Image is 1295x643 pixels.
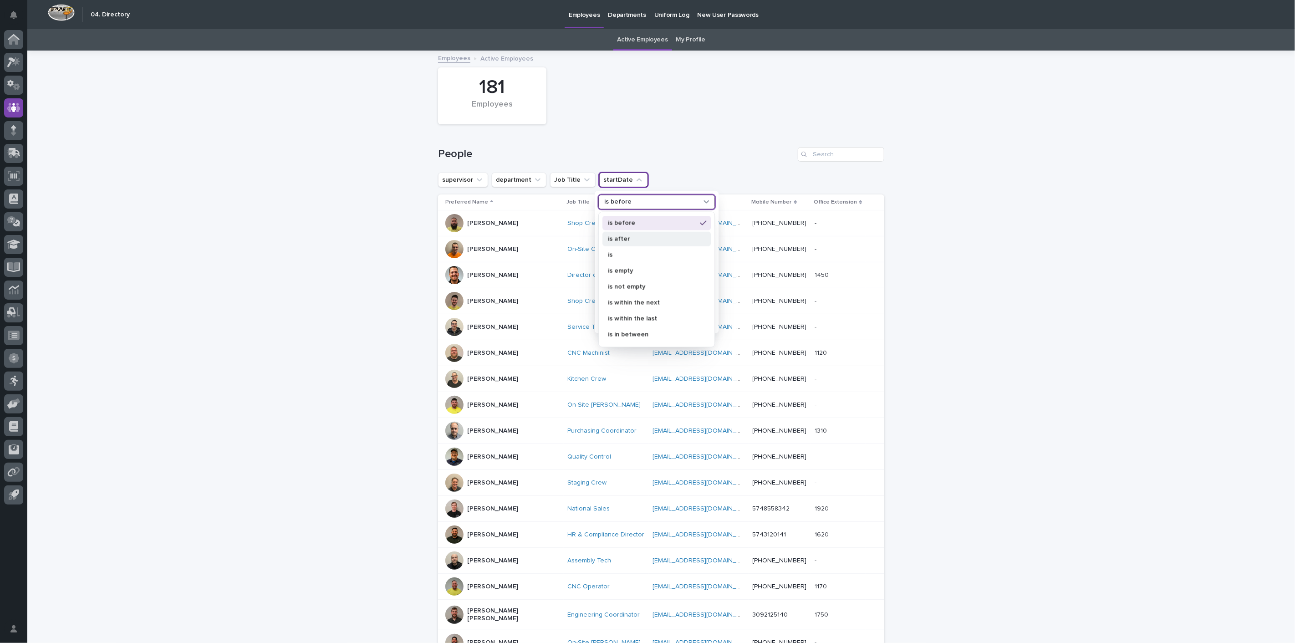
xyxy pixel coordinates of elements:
a: [EMAIL_ADDRESS][DOMAIN_NAME] [653,428,755,434]
p: 1620 [815,529,831,539]
button: Job Title [550,173,596,187]
tr: [PERSON_NAME] [PERSON_NAME]Engineering Coordinator [EMAIL_ADDRESS][DOMAIN_NAME] 309212514017501750 [438,600,884,630]
a: Shop Crew [567,219,600,227]
a: [PHONE_NUMBER] [753,298,807,304]
a: 5748558342 [753,505,790,512]
h2: 04. Directory [91,11,130,19]
tr: [PERSON_NAME]Purchasing Coordinator [EMAIL_ADDRESS][DOMAIN_NAME] [PHONE_NUMBER]13101310 [438,418,884,444]
a: [PHONE_NUMBER] [753,272,807,278]
p: Job Title [566,197,590,207]
button: department [492,173,546,187]
a: [EMAIL_ADDRESS][DOMAIN_NAME] [653,454,755,460]
tr: [PERSON_NAME]On-Site Crew [EMAIL_ADDRESS][DOMAIN_NAME] [PHONE_NUMBER]-- [438,236,884,262]
p: 1750 [815,609,830,619]
a: Assembly Tech [567,557,611,565]
p: Office Extension [814,197,857,207]
a: [PHONE_NUMBER] [753,246,807,252]
a: Employees [438,52,470,63]
div: 181 [454,76,531,99]
a: On-Site [PERSON_NAME] [567,401,641,409]
a: [EMAIL_ADDRESS][DOMAIN_NAME] [653,583,755,590]
p: - [815,399,818,409]
p: [PERSON_NAME] [467,531,518,539]
p: Mobile Number [752,197,792,207]
p: Preferred Name [445,197,488,207]
a: [EMAIL_ADDRESS][DOMAIN_NAME] [653,557,755,564]
p: [PERSON_NAME] [467,505,518,513]
p: [PERSON_NAME] [467,375,518,383]
p: - [815,451,818,461]
tr: [PERSON_NAME]HR & Compliance Director [EMAIL_ADDRESS][DOMAIN_NAME] 574312014116201620 [438,522,884,548]
a: [EMAIL_ADDRESS][DOMAIN_NAME] [653,531,755,538]
p: - [815,373,818,383]
p: 1170 [815,581,829,591]
p: [PERSON_NAME] [467,583,518,591]
a: [EMAIL_ADDRESS][DOMAIN_NAME] [653,505,755,512]
p: [PERSON_NAME] [467,297,518,305]
tr: [PERSON_NAME]CNC Machinist [EMAIL_ADDRESS][DOMAIN_NAME] [PHONE_NUMBER]11201120 [438,340,884,366]
a: [PHONE_NUMBER] [753,376,807,382]
input: Search [798,147,884,162]
a: Kitchen Crew [567,375,606,383]
a: Active Employees [617,29,668,51]
p: is not empty [608,283,696,290]
a: Quality Control [567,453,611,461]
a: [EMAIL_ADDRESS][DOMAIN_NAME] [653,376,755,382]
a: [PHONE_NUMBER] [753,324,807,330]
a: National Sales [567,505,610,513]
a: Purchasing Coordinator [567,427,637,435]
p: - [815,218,818,227]
a: [PHONE_NUMBER] [753,583,807,590]
button: supervisor [438,173,488,187]
p: is within the last [608,315,696,321]
a: 5743120141 [753,531,786,538]
p: - [815,296,818,305]
tr: [PERSON_NAME]Quality Control [EMAIL_ADDRESS][DOMAIN_NAME] [PHONE_NUMBER]-- [438,444,884,470]
p: is before [604,198,632,206]
p: [PERSON_NAME] [467,271,518,279]
p: - [815,477,818,487]
p: - [815,244,818,253]
a: [PHONE_NUMBER] [753,454,807,460]
p: 1120 [815,347,829,357]
p: is before [608,219,696,226]
a: [PHONE_NUMBER] [753,350,807,356]
div: Employees [454,100,531,119]
a: [EMAIL_ADDRESS][DOMAIN_NAME] [653,480,755,486]
a: On-Site Crew [567,245,607,253]
p: is empty [608,267,696,274]
tr: [PERSON_NAME]Shop Crew [EMAIL_ADDRESS][DOMAIN_NAME] [PHONE_NUMBER]-- [438,210,884,236]
a: Service Tech [567,323,606,331]
a: Staging Crew [567,479,607,487]
tr: [PERSON_NAME]Director of Production [EMAIL_ADDRESS][DOMAIN_NAME] [PHONE_NUMBER]14501450 [438,262,884,288]
a: [PHONE_NUMBER] [753,480,807,486]
a: My Profile [676,29,705,51]
a: Engineering Coordinator [567,611,640,619]
p: is [608,251,696,258]
a: [PHONE_NUMBER] [753,402,807,408]
p: [PERSON_NAME] [467,219,518,227]
p: 1310 [815,425,829,435]
a: HR & Compliance Director [567,531,644,539]
a: [EMAIL_ADDRESS][DOMAIN_NAME] [653,612,755,618]
h1: People [438,148,794,161]
a: [PHONE_NUMBER] [753,557,807,564]
p: [PERSON_NAME] [467,245,518,253]
tr: [PERSON_NAME]CNC Operator [EMAIL_ADDRESS][DOMAIN_NAME] [PHONE_NUMBER]11701170 [438,574,884,600]
p: [PERSON_NAME] [467,479,518,487]
tr: [PERSON_NAME]On-Site [PERSON_NAME] [EMAIL_ADDRESS][DOMAIN_NAME] [PHONE_NUMBER]-- [438,392,884,418]
p: 1920 [815,503,831,513]
a: [EMAIL_ADDRESS][DOMAIN_NAME] [653,402,755,408]
p: [PERSON_NAME] [467,427,518,435]
a: CNC Operator [567,583,610,591]
p: Active Employees [480,53,533,63]
tr: [PERSON_NAME]Assembly Tech [EMAIL_ADDRESS][DOMAIN_NAME] [PHONE_NUMBER]-- [438,548,884,574]
p: [PERSON_NAME] [467,557,518,565]
p: - [815,555,818,565]
tr: [PERSON_NAME]Shop Crew [EMAIL_ADDRESS][DOMAIN_NAME] [PHONE_NUMBER]-- [438,288,884,314]
p: [PERSON_NAME] [467,401,518,409]
tr: [PERSON_NAME]Staging Crew [EMAIL_ADDRESS][DOMAIN_NAME] [PHONE_NUMBER]-- [438,470,884,496]
a: 3092125140 [753,612,788,618]
p: [PERSON_NAME] [PERSON_NAME] [467,607,558,623]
